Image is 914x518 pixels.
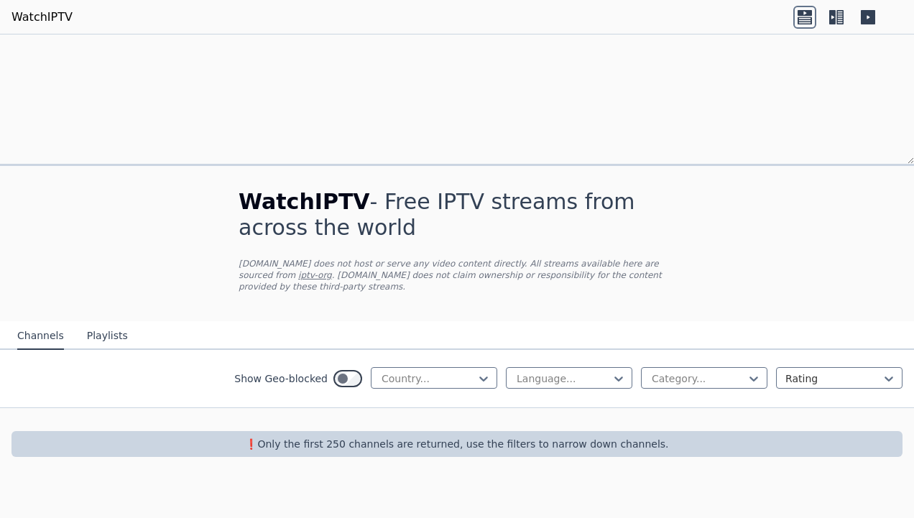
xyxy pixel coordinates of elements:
[239,258,675,292] p: [DOMAIN_NAME] does not host or serve any video content directly. All streams available here are s...
[17,437,897,451] p: ❗️Only the first 250 channels are returned, use the filters to narrow down channels.
[239,189,370,214] span: WatchIPTV
[87,323,128,350] button: Playlists
[234,371,328,386] label: Show Geo-blocked
[298,270,332,280] a: iptv-org
[239,189,675,241] h1: - Free IPTV streams from across the world
[11,9,73,26] a: WatchIPTV
[17,323,64,350] button: Channels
